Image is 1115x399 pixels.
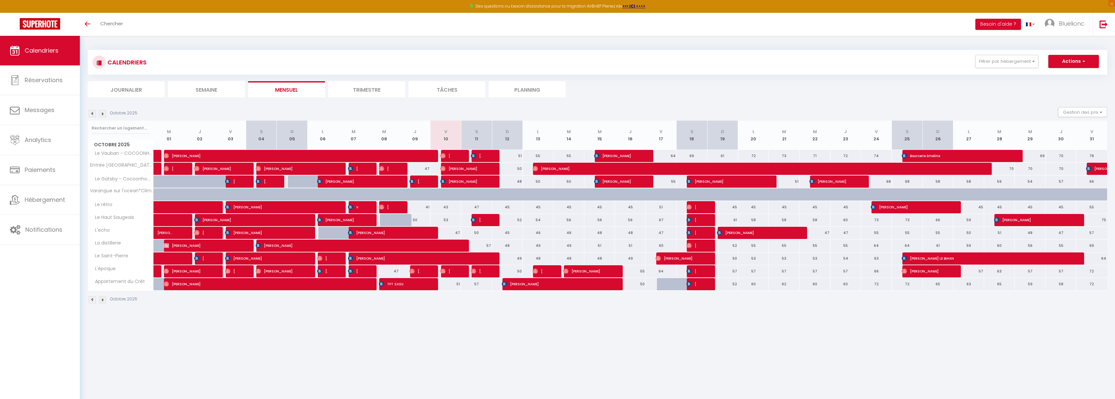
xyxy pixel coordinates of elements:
div: 51 [584,240,615,252]
div: 47 [430,227,461,239]
abbr: J [629,129,632,135]
span: [PERSON_NAME] [194,226,204,239]
span: Le Saint-Pierre [89,252,130,260]
span: Hébergement [25,196,65,204]
div: 51 [492,150,523,162]
span: Varangue sur l'ocean*Climatisation- Le moka [89,188,155,193]
div: 54 [830,252,861,265]
div: 50 [461,227,492,239]
span: [PERSON_NAME] [686,214,697,226]
div: 56 [615,214,646,226]
th: 12 [492,121,523,150]
abbr: V [875,129,878,135]
span: Le Gatsby - Cocoonhome [89,176,155,183]
img: logout [1100,20,1108,28]
h3: CALENDRIERS [106,55,147,70]
abbr: V [1090,129,1093,135]
li: Semaine [168,81,245,97]
div: 58 [953,176,984,188]
span: [PERSON_NAME] [440,265,451,277]
div: 56 [584,214,615,226]
abbr: L [537,129,539,135]
div: 57 [769,265,800,277]
div: 66 [922,214,953,226]
div: 45 [830,201,861,213]
div: 50 [492,163,523,175]
th: 17 [646,121,677,150]
span: [PERSON_NAME] [164,265,205,277]
span: [PERSON_NAME] [594,150,635,162]
span: Paiements [25,166,56,174]
p: Octobre 2025 [110,110,137,116]
div: 50 [553,176,584,188]
span: L'echo [89,227,114,234]
div: 67 [646,214,677,226]
th: 31 [1076,121,1107,150]
div: 55 [738,240,769,252]
th: 27 [953,121,984,150]
div: 48 [492,240,523,252]
span: Bluelionc [1059,19,1084,28]
span: [PERSON_NAME][DEMOGRAPHIC_DATA] [471,265,481,277]
abbr: M [782,129,786,135]
img: ... [1045,19,1055,29]
abbr: J [198,129,201,135]
span: [PERSON_NAME] [225,252,297,265]
div: 57 [800,265,830,277]
div: 56 [553,214,584,226]
div: 47 [830,227,861,239]
div: 55 [800,240,830,252]
div: 45 [738,201,769,213]
li: Mensuel [248,81,325,97]
div: 55 [1076,201,1107,213]
abbr: J [414,129,416,135]
span: [PERSON_NAME] [164,239,236,252]
span: [PERSON_NAME] [717,226,789,239]
abbr: D [506,129,509,135]
span: [PERSON_NAME] [809,175,850,188]
th: 09 [400,121,430,150]
th: 01 [154,121,185,150]
abbr: M [352,129,356,135]
div: 70 [1046,163,1077,175]
abbr: M [1028,129,1032,135]
div: 48 [615,227,646,239]
div: 53 [769,252,800,265]
div: 48 [584,252,615,265]
th: 25 [892,121,923,150]
span: [PERSON_NAME] [317,214,358,226]
div: 47 [400,163,430,175]
span: [PERSON_NAME] [317,265,327,277]
th: 20 [738,121,769,150]
span: Calendriers [25,46,58,55]
div: 50 [707,252,738,265]
span: Messages [25,106,55,114]
div: 71 [800,150,830,162]
div: 58 [738,214,769,226]
div: 61 [707,214,738,226]
div: 64 [861,240,892,252]
span: [PERSON_NAME] [256,162,328,175]
div: 45 [492,201,523,213]
a: [PERSON_NAME] [154,265,157,278]
img: Super Booking [20,18,60,30]
div: 45 [523,201,554,213]
span: [PERSON_NAME] [157,223,172,236]
div: 73 [769,150,800,162]
span: [PERSON_NAME] [348,252,482,265]
span: [PERSON_NAME] LE BIHAN [902,252,1066,265]
span: [PERSON_NAME] [348,162,358,175]
th: 21 [769,121,800,150]
span: [PERSON_NAME] [471,150,481,162]
div: 51 [646,201,677,213]
div: 52 [492,214,523,226]
abbr: L [753,129,755,135]
span: Le rétro [89,201,114,208]
div: 58 [769,214,800,226]
span: [PERSON_NAME] [686,265,697,277]
span: Chercher [100,20,123,27]
div: 45 [492,227,523,239]
div: 57 [1076,227,1107,239]
div: 55 [553,150,584,162]
div: 47 [800,227,830,239]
